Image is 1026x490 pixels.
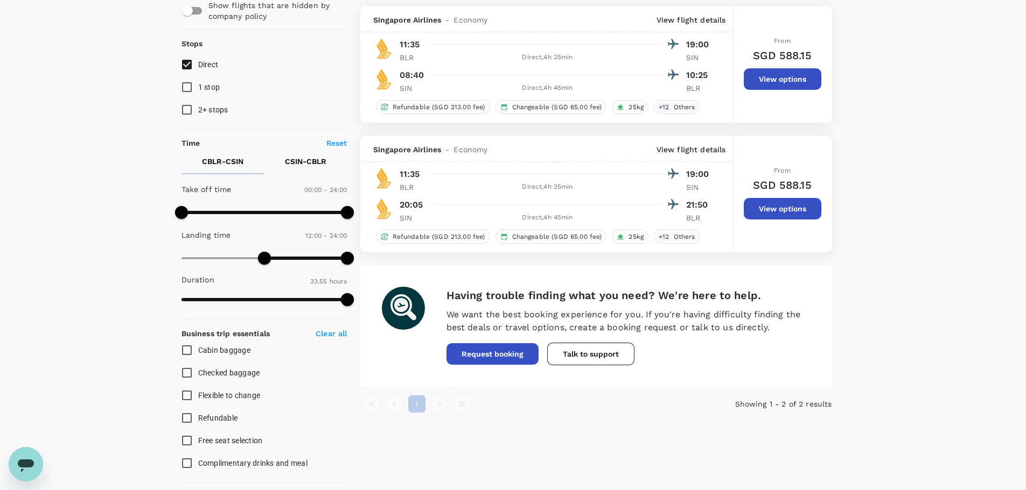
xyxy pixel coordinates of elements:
span: Changeable (SGD 65.00 fee) [508,103,606,112]
strong: Business trip essentials [182,329,270,338]
p: SIN [686,182,713,193]
span: Singapore Airlines [373,144,442,155]
div: Direct , 4h 25min [433,182,662,193]
div: 25kg [612,230,648,244]
span: Refundable (SGD 213.00 fee) [388,103,490,112]
span: Changeable (SGD 65.00 fee) [508,232,606,242]
button: View options [744,68,821,90]
span: 2+ stops [198,105,228,114]
p: Take off time [182,184,232,195]
img: SQ [373,167,395,189]
p: BLR [400,182,427,193]
p: Clear all [316,328,347,339]
strong: Stops [182,39,203,48]
p: SIN [686,52,713,63]
span: Direct [198,60,219,69]
p: Reset [326,138,347,148]
button: Talk to support [547,343,634,365]
h6: Having trouble finding what you need? We're here to help. [446,287,811,304]
button: Request booking [446,343,539,365]
div: Direct , 4h 45min [433,212,662,223]
span: 33.55 hours [310,278,347,285]
img: SQ [373,68,395,90]
button: page 1 [408,395,425,413]
span: From [774,167,791,174]
p: BLR [400,52,427,63]
p: CBLR - CSIN [202,156,243,167]
button: View options [744,198,821,219]
img: SQ [373,198,395,219]
p: 11:35 [400,168,420,181]
p: SIN [400,212,427,223]
p: BLR [686,212,713,223]
p: CSIN - CBLR [285,156,326,167]
div: Direct , 4h 45min [433,83,662,94]
span: Complimentary drinks and meal [198,459,308,467]
p: SIN [400,83,427,94]
span: - [441,15,453,25]
h6: SGD 588.15 [753,176,812,194]
p: 20:05 [400,198,423,211]
span: - [441,144,453,155]
p: 19:00 [686,168,713,181]
span: Flexible to change [198,391,261,400]
p: 11:35 [400,38,420,51]
span: Free seat selection [198,436,263,445]
h6: SGD 588.15 [753,47,812,64]
div: Changeable (SGD 65.00 fee) [495,230,607,244]
span: 25kg [624,232,648,242]
p: BLR [686,83,713,94]
span: Singapore Airlines [373,15,442,25]
span: Economy [453,144,487,155]
nav: pagination navigation [360,395,675,413]
span: Cabin baggage [198,346,250,354]
iframe: Button to launch messaging window [9,447,43,481]
span: 25kg [624,103,648,112]
p: 08:40 [400,69,424,82]
p: 10:25 [686,69,713,82]
span: 12:00 - 24:00 [305,232,347,239]
p: Duration [182,274,214,285]
p: View flight details [657,15,726,25]
div: +12Others [654,230,700,244]
span: 00:00 - 24:00 [304,186,347,194]
div: Refundable (SGD 213.00 fee) [376,100,490,114]
div: Direct , 4h 25min [433,52,662,63]
div: 25kg [612,100,648,114]
span: Refundable [198,414,238,422]
div: +12Others [654,100,700,114]
p: We want the best booking experience for you. If you're having difficulty finding the best deals o... [446,308,811,334]
p: 21:50 [686,198,713,211]
span: + 12 [657,103,671,112]
span: Checked baggage [198,368,260,377]
span: Others [669,232,700,242]
span: Refundable (SGD 213.00 fee) [388,232,490,242]
p: 19:00 [686,38,713,51]
p: Time [182,138,200,148]
p: Landing time [182,230,231,240]
p: View flight details [657,144,726,155]
span: Others [669,103,700,112]
span: Economy [453,15,487,25]
img: SQ [373,38,395,59]
p: Showing 1 - 2 of 2 results [674,399,832,409]
div: Changeable (SGD 65.00 fee) [495,100,607,114]
span: From [774,37,791,45]
span: + 12 [657,232,671,242]
span: 1 stop [198,83,220,91]
div: Refundable (SGD 213.00 fee) [376,230,490,244]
